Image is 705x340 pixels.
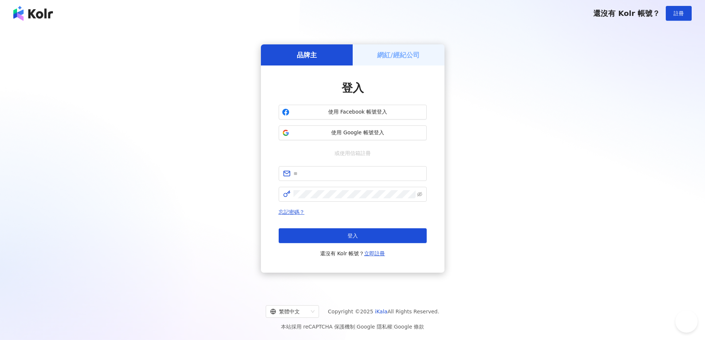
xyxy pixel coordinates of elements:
[417,192,422,197] span: eye-invisible
[320,249,385,258] span: 還沒有 Kolr 帳號？
[281,322,424,331] span: 本站採用 reCAPTCHA 保護機制
[357,324,392,330] a: Google 隱私權
[292,129,423,137] span: 使用 Google 帳號登入
[392,324,394,330] span: |
[348,233,358,239] span: 登入
[355,324,357,330] span: |
[593,9,660,18] span: 還沒有 Kolr 帳號？
[364,250,385,256] a: 立即註冊
[279,228,427,243] button: 登入
[666,6,692,21] button: 註冊
[377,50,420,60] h5: 網紅/經紀公司
[394,324,424,330] a: Google 條款
[329,149,376,157] span: 或使用信箱註冊
[375,309,387,314] a: iKala
[279,125,427,140] button: 使用 Google 帳號登入
[279,209,305,215] a: 忘記密碼？
[675,310,698,333] iframe: Help Scout Beacon - Open
[13,6,53,21] img: logo
[342,81,364,94] span: 登入
[292,108,423,116] span: 使用 Facebook 帳號登入
[674,10,684,16] span: 註冊
[270,306,308,317] div: 繁體中文
[297,50,317,60] h5: 品牌主
[328,307,439,316] span: Copyright © 2025 All Rights Reserved.
[279,105,427,119] button: 使用 Facebook 帳號登入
